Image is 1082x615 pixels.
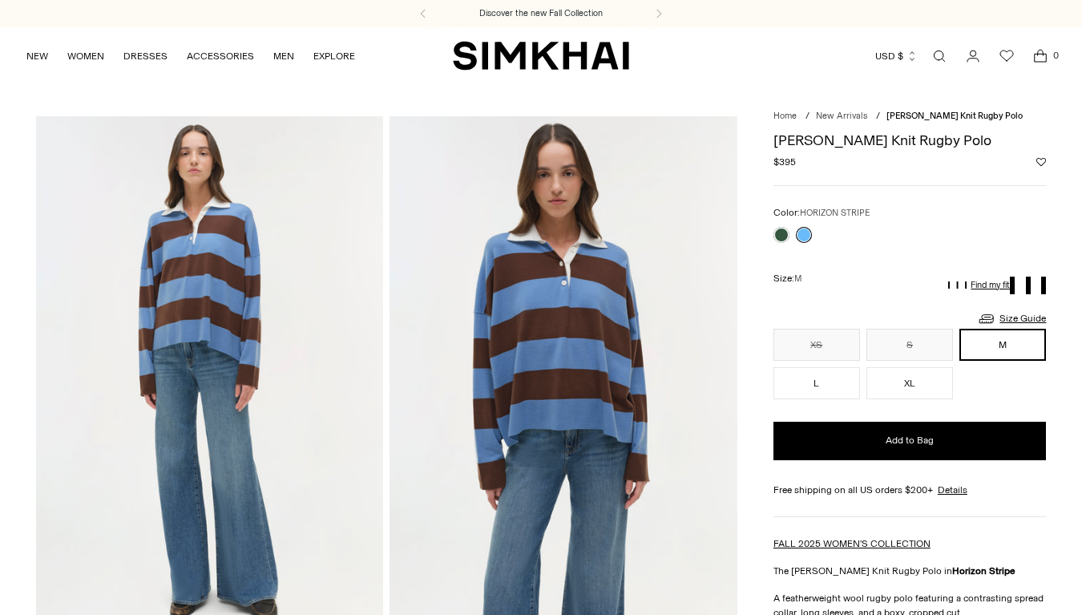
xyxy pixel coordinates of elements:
[773,367,860,399] button: L
[923,40,955,72] a: Open search modal
[773,483,1047,497] div: Free shipping on all US orders $200+
[773,538,931,549] a: FALL 2025 WOMEN'S COLLECTION
[26,38,48,74] a: NEW
[805,110,809,123] div: /
[938,483,967,497] a: Details
[886,434,934,447] span: Add to Bag
[773,155,796,169] span: $395
[773,205,870,221] label: Color:
[479,7,603,20] a: Discover the new Fall Collection
[794,273,801,284] span: M
[1024,40,1056,72] a: Open cart modal
[886,111,1023,121] span: [PERSON_NAME] Knit Rugby Polo
[959,329,1046,361] button: M
[313,38,355,74] a: EXPLORE
[773,329,860,361] button: XS
[773,564,1047,578] p: The [PERSON_NAME] Knit Rugby Polo in
[773,271,801,286] label: Size:
[952,565,1015,577] strong: Horizon Stripe
[187,38,254,74] a: ACCESSORIES
[773,110,1047,123] nav: breadcrumbs
[866,329,953,361] button: S
[123,38,168,74] a: DRESSES
[67,38,104,74] a: WOMEN
[1036,157,1046,167] button: Add to Wishlist
[773,422,1047,460] button: Add to Bag
[991,40,1023,72] a: Wishlist
[816,111,867,121] a: New Arrivals
[875,38,918,74] button: USD $
[876,110,880,123] div: /
[957,40,989,72] a: Go to the account page
[1048,48,1063,63] span: 0
[866,367,953,399] button: XL
[773,111,797,121] a: Home
[273,38,294,74] a: MEN
[800,208,870,218] span: HORIZON STRIPE
[773,133,1047,148] h1: [PERSON_NAME] Knit Rugby Polo
[977,309,1046,329] a: Size Guide
[453,40,629,71] a: SIMKHAI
